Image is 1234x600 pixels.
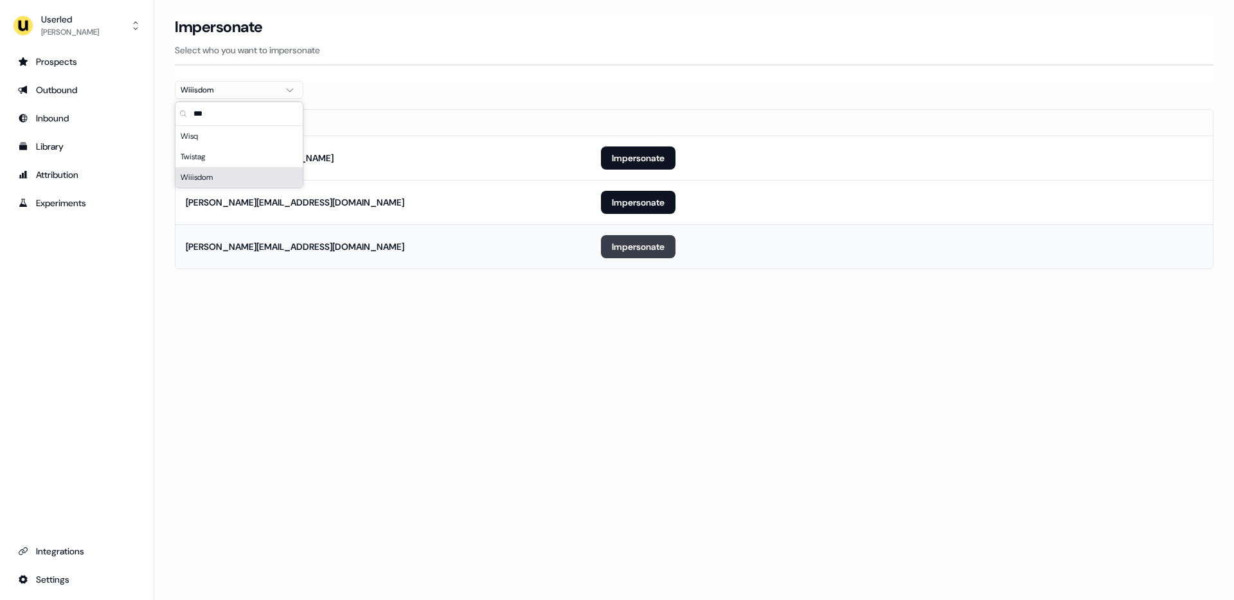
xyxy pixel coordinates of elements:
h3: Impersonate [175,17,263,37]
div: Wiiisdom [181,84,277,96]
a: Go to Inbound [10,108,143,128]
a: Go to experiments [10,193,143,213]
a: Go to integrations [10,541,143,561]
a: Go to attribution [10,164,143,185]
a: Go to integrations [10,569,143,590]
button: Impersonate [601,146,675,170]
button: Impersonate [601,235,675,258]
div: [PERSON_NAME][EMAIL_ADDRESS][DOMAIN_NAME] [186,240,404,253]
p: Select who you want to impersonate [175,44,1213,57]
a: Go to prospects [10,51,143,72]
div: Suggestions [175,126,303,188]
div: Inbound [18,112,136,125]
button: Impersonate [601,191,675,214]
div: Outbound [18,84,136,96]
div: Attribution [18,168,136,181]
div: Wiiisdom [175,167,303,188]
div: [PERSON_NAME][EMAIL_ADDRESS][DOMAIN_NAME] [186,196,404,209]
button: Wiiisdom [175,81,303,99]
div: Library [18,140,136,153]
th: Email [175,110,591,136]
a: Go to templates [10,136,143,157]
div: Prospects [18,55,136,68]
div: Integrations [18,545,136,558]
div: Wisq [175,126,303,146]
div: [PERSON_NAME] [41,26,99,39]
a: Go to outbound experience [10,80,143,100]
div: Settings [18,573,136,586]
div: Experiments [18,197,136,209]
div: Twistag [175,146,303,167]
button: Userled[PERSON_NAME] [10,10,143,41]
div: Userled [41,13,99,26]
